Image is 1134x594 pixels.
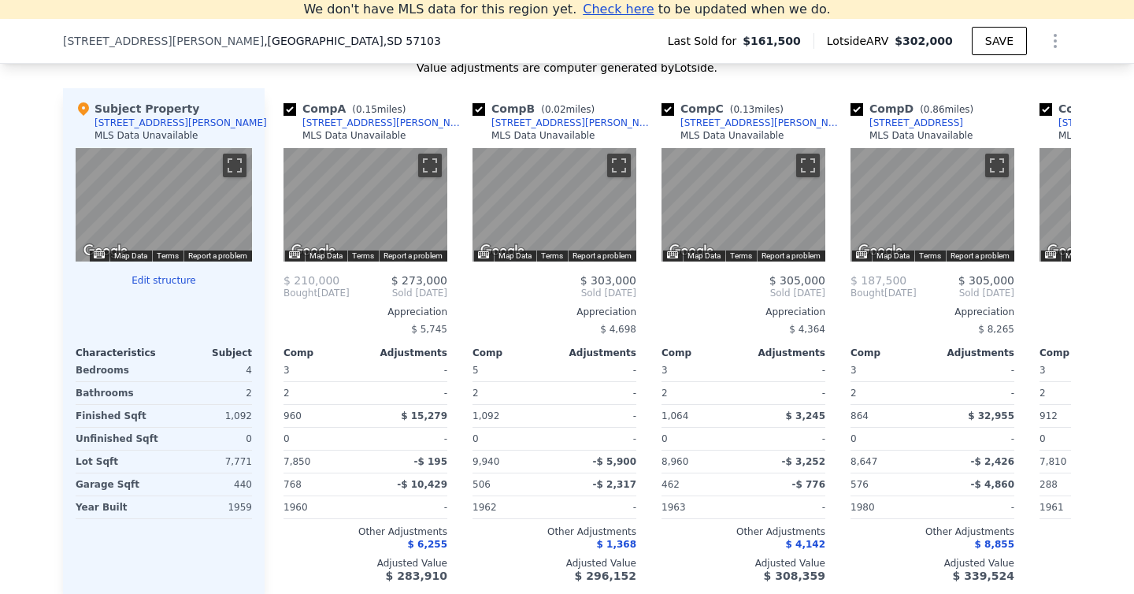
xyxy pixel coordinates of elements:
div: - [558,496,636,518]
div: 1980 [850,496,929,518]
span: Bought [850,287,884,299]
span: Sold [DATE] [661,287,825,299]
div: Comp C [661,101,790,117]
div: [DATE] [283,287,350,299]
span: $ 303,000 [580,274,636,287]
div: 0 [167,428,252,450]
div: - [558,428,636,450]
div: - [369,359,447,381]
div: Comp A [283,101,412,117]
span: 3 [283,365,290,376]
div: Other Adjustments [283,525,447,538]
span: $ 4,698 [600,324,636,335]
div: Adjustments [554,347,636,359]
span: ( miles) [913,104,980,115]
button: Keyboard shortcuts [94,251,105,258]
span: 0 [1039,433,1046,444]
div: MLS Data Unavailable [491,129,595,142]
div: Map [76,148,252,262]
span: $ 308,359 [764,570,825,582]
div: Appreciation [661,306,825,318]
button: Toggle fullscreen view [418,154,442,177]
button: Map Data [876,251,910,262]
div: [STREET_ADDRESS][PERSON_NAME] [491,117,655,129]
a: Open this area in Google Maps (opens a new window) [476,241,528,262]
button: Map Data [309,251,343,262]
a: [STREET_ADDRESS][PERSON_NAME] [283,117,466,129]
span: 8,647 [850,456,877,467]
span: [STREET_ADDRESS][PERSON_NAME] [63,33,264,49]
div: MLS Data Unavailable [869,129,973,142]
a: [STREET_ADDRESS][PERSON_NAME] [472,117,655,129]
span: 0.15 [356,104,377,115]
div: - [558,382,636,404]
div: [STREET_ADDRESS][PERSON_NAME] [680,117,844,129]
span: $ 210,000 [283,274,339,287]
div: 1959 [167,496,252,518]
div: Comp [283,347,365,359]
div: Adjusted Value [661,557,825,570]
span: $161,500 [743,33,801,49]
span: Sold [DATE] [350,287,447,299]
img: Google [665,241,717,262]
div: Map [283,148,447,262]
div: Comp [661,347,743,359]
div: Map [472,148,636,262]
button: Toggle fullscreen view [223,154,246,177]
span: $ 15,279 [401,410,447,421]
div: Street View [472,148,636,262]
span: Lotside ARV [827,33,895,49]
div: Comp [472,347,554,359]
div: 1960 [283,496,362,518]
div: Garage Sqft [76,473,161,496]
a: Terms (opens in new tab) [730,251,752,260]
div: Map [850,148,1014,262]
div: 2 [283,382,362,404]
span: 864 [850,410,869,421]
span: $ 8,265 [978,324,1014,335]
span: $ 32,955 [968,410,1014,421]
button: Map Data [114,251,147,262]
span: $ 4,142 [786,539,825,550]
span: $ 273,000 [391,274,447,287]
span: $ 305,000 [769,274,825,287]
span: 960 [283,410,302,421]
span: ( miles) [346,104,412,115]
div: 2 [167,382,252,404]
span: $ 6,255 [408,539,447,550]
span: 912 [1039,410,1058,421]
span: 288 [1039,479,1058,490]
div: - [936,496,1014,518]
div: Street View [283,148,447,262]
div: - [558,405,636,427]
a: Terms (opens in new tab) [157,251,179,260]
div: [DATE] [850,287,917,299]
span: 462 [661,479,680,490]
button: Map Data [1065,251,1099,262]
a: Report a problem [762,251,821,260]
span: $ 187,500 [850,274,906,287]
span: 5 [472,365,479,376]
span: 0.13 [733,104,754,115]
span: -$ 5,900 [593,456,636,467]
span: -$ 3,252 [782,456,825,467]
img: Google [80,241,132,262]
div: Appreciation [472,306,636,318]
span: ( miles) [535,104,601,115]
a: Report a problem [384,251,443,260]
div: Year Built [76,496,161,518]
span: $302,000 [895,35,953,47]
button: Keyboard shortcuts [856,251,867,258]
div: Adjusted Value [472,557,636,570]
div: Appreciation [283,306,447,318]
div: - [747,496,825,518]
span: 768 [283,479,302,490]
button: Toggle fullscreen view [985,154,1009,177]
a: Terms (opens in new tab) [541,251,563,260]
span: Last Sold for [668,33,743,49]
div: 440 [167,473,252,496]
span: 9,940 [472,456,499,467]
a: Report a problem [951,251,1010,260]
div: - [558,359,636,381]
span: 7,850 [283,456,310,467]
